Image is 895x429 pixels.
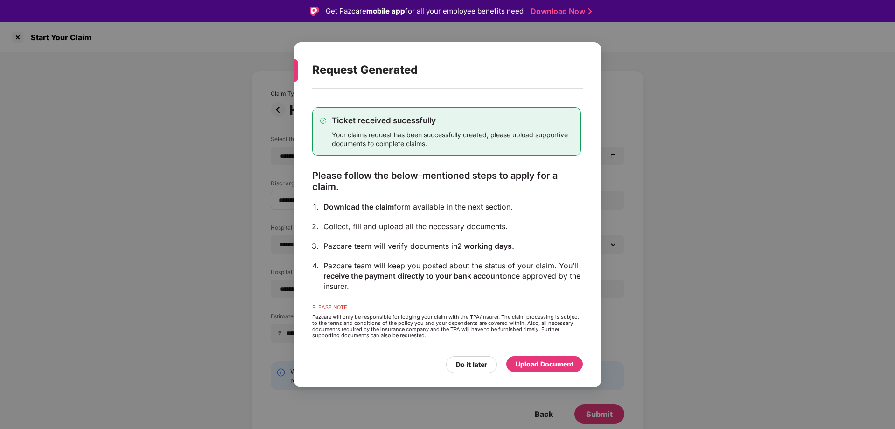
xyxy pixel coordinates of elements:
div: Do it later [456,359,487,369]
div: 2. [312,221,319,231]
div: Pazcare team will verify documents in [323,240,581,251]
img: Stroke [588,7,592,16]
img: Logo [310,7,319,16]
div: Please follow the below-mentioned steps to apply for a claim. [312,169,581,192]
span: receive the payment directly to your bank account [323,271,503,280]
span: Download the claim [323,202,394,211]
a: Download Now [531,7,589,16]
div: form available in the next section. [323,201,581,211]
strong: mobile app [366,7,405,15]
div: 3. [312,240,319,251]
div: Request Generated [312,52,560,88]
div: 4. [312,260,319,270]
img: svg+xml;base64,PHN2ZyB4bWxucz0iaHR0cDovL3d3dy53My5vcmcvMjAwMC9zdmciIHdpZHRoPSIxMy4zMzMiIGhlaWdodD... [320,117,326,123]
div: Upload Document [516,359,573,369]
div: Pazcare will only be responsible for lodging your claim with the TPA/Insurer. The claim processin... [312,314,581,338]
div: Pazcare team will keep you posted about the status of your claim. You’ll once approved by the ins... [323,260,581,291]
span: 2 working days. [457,241,514,250]
div: Ticket received sucessfully [332,115,573,125]
div: Get Pazcare for all your employee benefits need [326,6,524,17]
div: Your claims request has been successfully created, please upload supportive documents to complete... [332,130,573,148]
div: 1. [313,201,319,211]
div: PLEASE NOTE [312,304,581,314]
div: Collect, fill and upload all the necessary documents. [323,221,581,231]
